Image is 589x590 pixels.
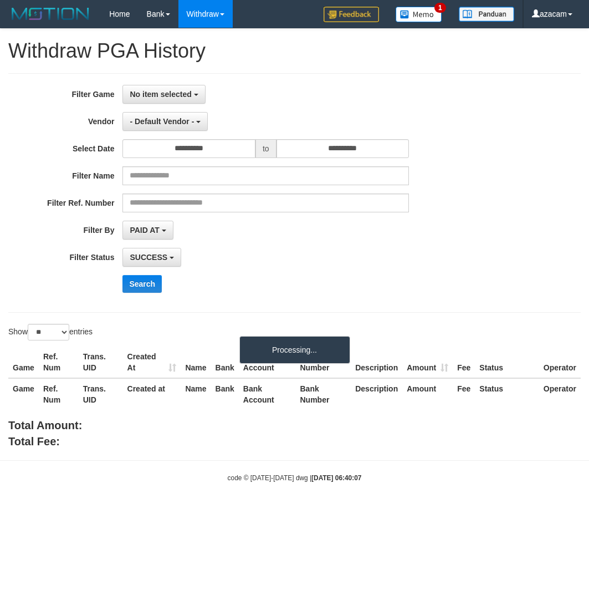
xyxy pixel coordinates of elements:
[122,221,173,240] button: PAID AT
[122,248,181,267] button: SUCCESS
[130,90,191,99] span: No item selected
[39,378,79,410] th: Ref. Num
[402,378,453,410] th: Amount
[434,3,446,13] span: 1
[459,7,514,22] img: panduan.png
[402,347,453,378] th: Amount
[123,378,181,410] th: Created at
[228,474,362,482] small: code © [DATE]-[DATE] dwg |
[351,347,402,378] th: Description
[396,7,442,22] img: Button%20Memo.svg
[239,378,296,410] th: Bank Account
[181,347,211,378] th: Name
[239,336,350,364] div: Processing...
[255,139,276,158] span: to
[8,6,93,22] img: MOTION_logo.png
[39,347,79,378] th: Ref. Num
[239,347,296,378] th: Bank Account
[122,275,162,293] button: Search
[122,85,205,104] button: No item selected
[475,347,539,378] th: Status
[211,378,239,410] th: Bank
[351,378,402,410] th: Description
[539,347,581,378] th: Operator
[8,435,60,447] b: Total Fee:
[28,324,69,340] select: Showentries
[8,347,39,378] th: Game
[8,378,39,410] th: Game
[79,378,123,410] th: Trans. UID
[122,112,208,131] button: - Default Vendor -
[453,347,475,378] th: Fee
[130,226,159,235] span: PAID AT
[539,378,581,410] th: Operator
[211,347,239,378] th: Bank
[8,419,82,431] b: Total Amount:
[311,474,361,482] strong: [DATE] 06:40:07
[324,7,379,22] img: Feedback.jpg
[130,117,194,126] span: - Default Vendor -
[8,40,581,62] h1: Withdraw PGA History
[130,253,167,262] span: SUCCESS
[453,378,475,410] th: Fee
[8,324,93,340] label: Show entries
[181,378,211,410] th: Name
[475,378,539,410] th: Status
[295,378,351,410] th: Bank Number
[123,347,181,378] th: Created At
[79,347,123,378] th: Trans. UID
